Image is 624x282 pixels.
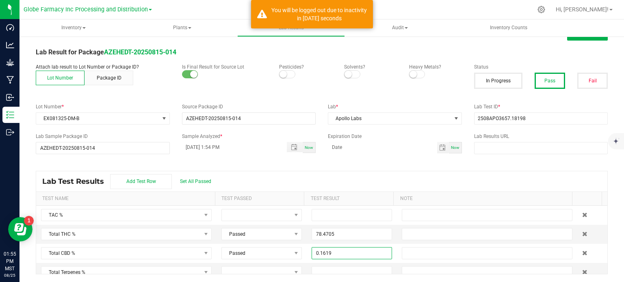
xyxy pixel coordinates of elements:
[451,145,459,150] span: Now
[393,192,572,206] th: Note
[304,192,393,206] th: Test Result
[6,58,14,67] inline-svg: Grow
[84,71,133,85] button: Package ID
[4,272,16,278] p: 08/25
[222,248,291,259] span: Passed
[104,48,176,56] a: AZEHEDT-20250815-014
[19,19,128,37] a: Inventory
[6,41,14,49] inline-svg: Analytics
[129,20,236,36] span: Plants
[110,174,172,189] button: Add Test Row
[222,228,291,240] span: Passed
[182,113,316,124] input: NO DATA FOUND
[215,192,304,206] th: Test Passed
[346,20,453,36] span: Audit
[41,267,201,278] span: Total Terpenes %
[36,133,170,140] label: Lab Sample Package ID
[346,19,454,37] a: Audit
[409,63,462,71] p: Heavy Metals?
[36,48,176,56] span: Lab Result for Package
[4,250,16,272] p: 01:55 PM MST
[344,63,397,71] p: Solvents?
[6,76,14,84] inline-svg: Manufacturing
[455,19,563,37] a: Inventory Counts
[182,103,316,110] label: Source Package ID
[182,63,267,71] p: Is Final Result for Source Lot
[128,19,236,37] a: Plants
[271,6,367,22] div: You will be logged out due to inactivity in 1200 seconds
[6,24,14,32] inline-svg: Dashboard
[437,142,449,153] span: Toggle calendar
[42,177,110,186] span: Lab Test Results
[536,6,546,13] div: Manage settings
[328,142,437,152] input: Date
[577,73,608,89] button: Fail
[237,19,345,37] a: Lab Results
[474,103,608,110] label: Lab Test ID
[36,192,215,206] th: Test Name
[180,179,211,184] span: Set All Passed
[328,113,451,124] span: Apollo Labs
[474,63,608,71] label: Status
[41,228,201,240] span: Total THC %
[6,111,14,119] inline-svg: Inventory
[328,103,462,110] label: Lab
[328,133,462,140] label: Expiration Date
[41,248,201,259] span: Total CBD %
[24,6,148,13] span: Globe Farmacy Inc Processing and Distribution
[24,216,34,226] iframe: Resource center unread badge
[182,133,316,140] label: Sample Analyzed
[182,142,279,152] input: MM/dd/yyyy HH:MM a
[6,93,14,101] inline-svg: Inbound
[535,73,565,89] button: Pass
[279,63,332,71] p: Pesticides?
[36,63,170,71] p: Attach lab result to Lot Number or Package ID?
[305,145,313,150] span: Now
[41,209,201,221] span: TAC %
[6,128,14,136] inline-svg: Outbound
[474,133,608,140] label: Lab Results URL
[36,113,159,124] span: EX081325-DM-B
[474,73,523,89] button: In Progress
[479,24,538,31] span: Inventory Counts
[36,142,169,154] input: NO DATA FOUND
[8,217,32,241] iframe: Resource center
[36,103,170,110] label: Lot Number
[36,71,84,85] button: Lot Number
[556,6,609,13] span: Hi, [PERSON_NAME]!
[287,142,303,152] span: Toggle popup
